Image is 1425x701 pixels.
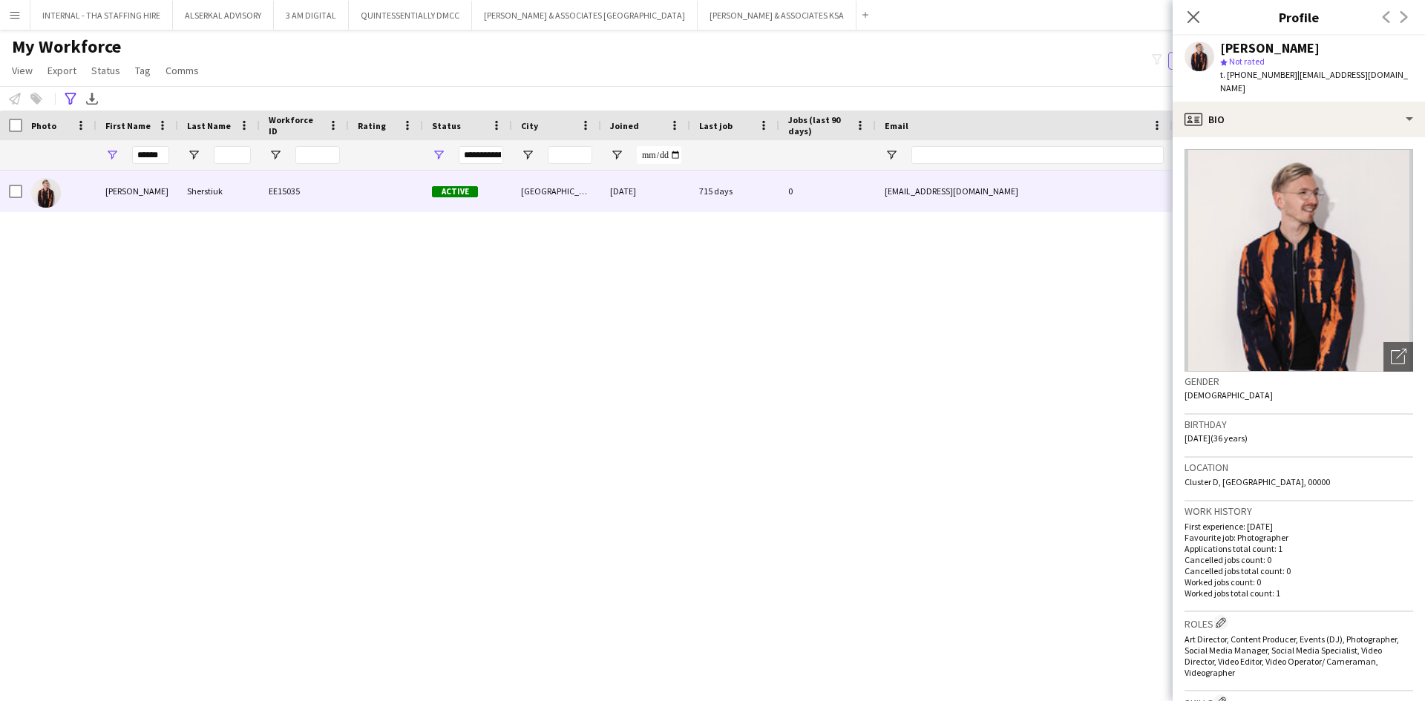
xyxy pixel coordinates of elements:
[47,64,76,77] span: Export
[349,1,472,30] button: QUINTESSENTIALLY DMCC
[699,120,733,131] span: Last job
[135,64,151,77] span: Tag
[260,171,349,211] div: EE15035
[31,120,56,131] span: Photo
[1185,476,1330,487] span: Cluster D, [GEOGRAPHIC_DATA], 00000
[1185,432,1248,444] span: [DATE] (36 years)
[512,171,601,211] div: [GEOGRAPHIC_DATA]
[1185,389,1273,401] span: [DEMOGRAPHIC_DATA]
[1185,543,1413,554] p: Applications total count: 1
[432,148,445,162] button: Open Filter Menu
[521,120,538,131] span: City
[1185,532,1413,543] p: Favourite job: Photographer
[295,146,340,164] input: Workforce ID Filter Input
[1185,554,1413,565] p: Cancelled jobs count: 0
[105,148,119,162] button: Open Filter Menu
[85,61,126,80] a: Status
[1185,149,1413,372] img: Crew avatar or photo
[1185,461,1413,474] h3: Location
[1185,615,1413,631] h3: Roles
[1185,588,1413,599] p: Worked jobs total count: 1
[521,148,534,162] button: Open Filter Menu
[432,120,461,131] span: Status
[187,120,231,131] span: Last Name
[1220,69,1297,80] span: t. [PHONE_NUMBER]
[1168,52,1242,70] button: Everyone5,980
[178,171,260,211] div: Sherstiuk
[269,148,282,162] button: Open Filter Menu
[876,171,1173,211] div: [EMAIL_ADDRESS][DOMAIN_NAME]
[548,146,592,164] input: City Filter Input
[12,64,33,77] span: View
[132,146,169,164] input: First Name Filter Input
[610,120,639,131] span: Joined
[601,171,690,211] div: [DATE]
[1185,504,1413,518] h3: Work history
[187,148,200,162] button: Open Filter Menu
[698,1,856,30] button: [PERSON_NAME] & ASSOCIATES KSA
[96,171,178,211] div: [PERSON_NAME]
[472,1,698,30] button: [PERSON_NAME] & ASSOCIATES [GEOGRAPHIC_DATA]
[105,120,151,131] span: First Name
[1185,565,1413,576] p: Cancelled jobs total count: 0
[1229,56,1265,67] span: Not rated
[885,120,908,131] span: Email
[1220,69,1408,93] span: | [EMAIL_ADDRESS][DOMAIN_NAME]
[690,171,779,211] div: 715 days
[610,148,623,162] button: Open Filter Menu
[1185,418,1413,431] h3: Birthday
[779,171,876,211] div: 0
[1173,7,1425,27] h3: Profile
[358,120,386,131] span: Rating
[1185,633,1399,678] span: Art Director, Content Producer, Events (DJ), Photographer, Social Media Manager, Social Media Spe...
[1383,342,1413,372] div: Open photos pop-in
[788,114,849,136] span: Jobs (last 90 days)
[166,64,199,77] span: Comms
[1173,102,1425,137] div: Bio
[214,146,251,164] input: Last Name Filter Input
[274,1,349,30] button: 3 AM DIGITAL
[42,61,82,80] a: Export
[1185,576,1413,588] p: Worked jobs count: 0
[269,114,322,136] span: Workforce ID
[31,178,61,208] img: Sergey Sherstiuk
[83,90,101,108] app-action-btn: Export XLSX
[432,186,478,197] span: Active
[30,1,173,30] button: INTERNAL - THA STAFFING HIRE
[911,146,1164,164] input: Email Filter Input
[129,61,157,80] a: Tag
[1220,42,1320,55] div: [PERSON_NAME]
[12,36,121,58] span: My Workforce
[160,61,205,80] a: Comms
[885,148,898,162] button: Open Filter Menu
[62,90,79,108] app-action-btn: Advanced filters
[91,64,120,77] span: Status
[637,146,681,164] input: Joined Filter Input
[6,61,39,80] a: View
[173,1,274,30] button: ALSERKAL ADVISORY
[1185,521,1413,532] p: First experience: [DATE]
[1185,375,1413,388] h3: Gender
